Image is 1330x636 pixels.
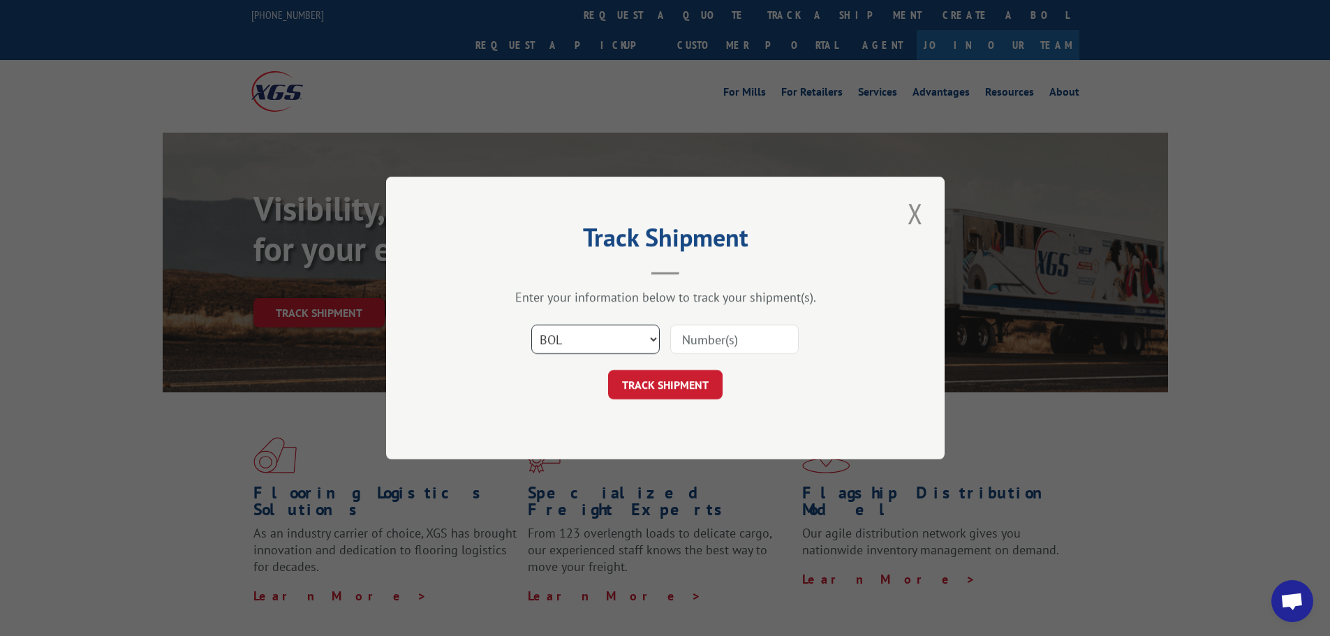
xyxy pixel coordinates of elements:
a: Open chat [1271,580,1313,622]
input: Number(s) [670,325,799,354]
button: TRACK SHIPMENT [608,370,723,399]
h2: Track Shipment [456,228,875,254]
button: Close modal [903,194,927,232]
div: Enter your information below to track your shipment(s). [456,289,875,305]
